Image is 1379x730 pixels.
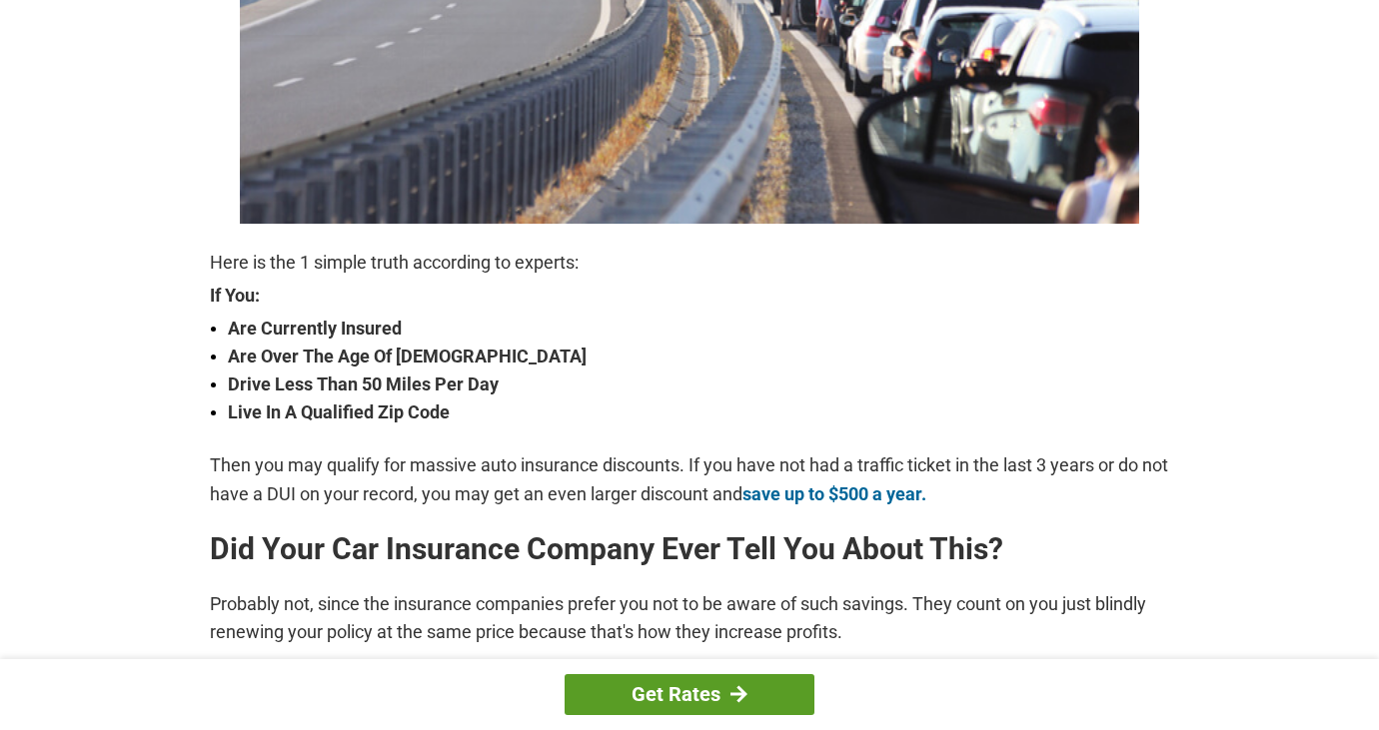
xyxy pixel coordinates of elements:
p: Then you may qualify for massive auto insurance discounts. If you have not had a traffic ticket i... [210,451,1169,507]
p: Here is the 1 simple truth according to experts: [210,249,1169,277]
a: Get Rates [565,674,814,715]
strong: Live In A Qualified Zip Code [228,398,1169,426]
strong: Are Currently Insured [228,315,1169,343]
a: save up to $500 a year. [742,483,926,504]
strong: Drive Less Than 50 Miles Per Day [228,370,1169,398]
p: Probably not, since the insurance companies prefer you not to be aware of such savings. They coun... [210,590,1169,646]
strong: If You: [210,287,1169,305]
h2: Did Your Car Insurance Company Ever Tell You About This? [210,533,1169,565]
strong: Are Over The Age Of [DEMOGRAPHIC_DATA] [228,343,1169,370]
